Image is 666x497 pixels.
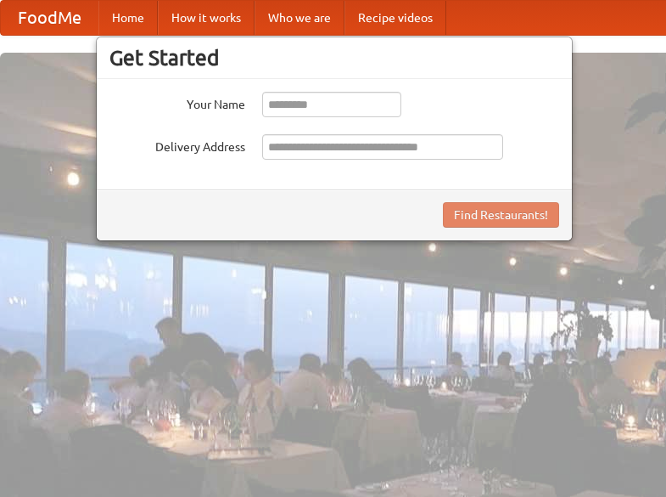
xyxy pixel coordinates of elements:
[158,1,255,35] a: How it works
[98,1,158,35] a: Home
[109,134,245,155] label: Delivery Address
[109,45,559,71] h3: Get Started
[443,202,559,228] button: Find Restaurants!
[255,1,344,35] a: Who we are
[109,92,245,113] label: Your Name
[344,1,446,35] a: Recipe videos
[1,1,98,35] a: FoodMe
